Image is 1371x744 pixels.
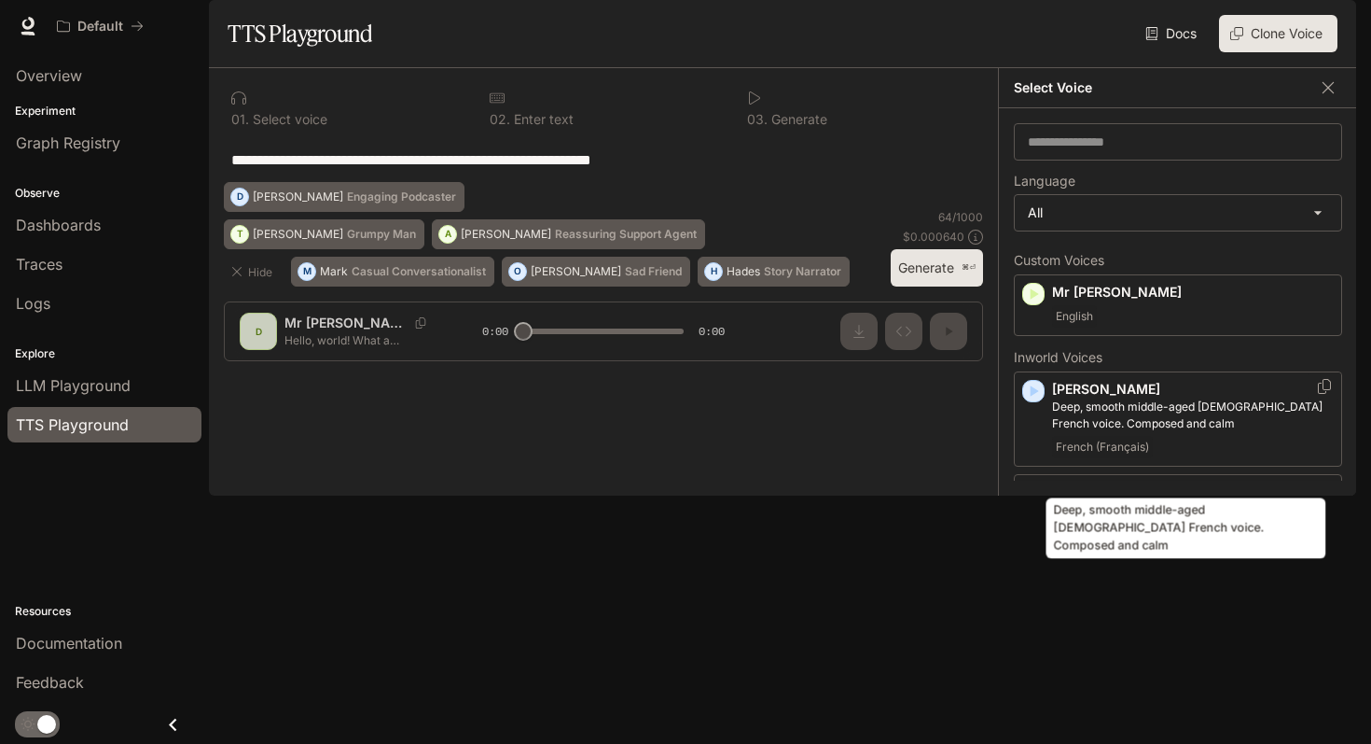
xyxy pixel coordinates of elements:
p: Generate [768,113,827,126]
div: All [1015,195,1341,231]
p: Enter text [510,113,574,126]
span: French (Français) [1052,436,1153,458]
p: Grumpy Man [347,229,416,240]
button: O[PERSON_NAME]Sad Friend [502,257,690,287]
p: Select voice [249,113,327,126]
p: Engaging Podcaster [347,191,456,203]
button: Hide [224,257,284,287]
div: M [298,257,315,287]
button: MMarkCasual Conversationalist [291,257,494,287]
span: English [1052,305,1097,328]
p: Deep, smooth middle-aged male French voice. Composed and calm [1052,399,1334,432]
p: Inworld Voices [1014,351,1342,364]
p: Story Narrator [764,266,841,277]
p: Sad Friend [625,266,682,277]
button: Clone Voice [1219,15,1337,52]
div: D [231,182,248,212]
p: [PERSON_NAME] [253,191,343,203]
div: A [439,219,456,249]
button: All workspaces [48,7,152,45]
button: D[PERSON_NAME]Engaging Podcaster [224,182,464,212]
a: Docs [1142,15,1204,52]
p: Default [77,19,123,35]
div: H [705,257,722,287]
p: [PERSON_NAME] [1052,380,1334,399]
p: Hades [727,266,760,277]
h1: TTS Playground [228,15,372,52]
button: Copy Voice ID [1315,379,1334,394]
p: Language [1014,175,1075,188]
p: Casual Conversationalist [352,266,486,277]
p: [PERSON_NAME] [253,229,343,240]
p: Mr [PERSON_NAME] [1052,283,1334,302]
p: 0 3 . [747,113,768,126]
div: T [231,219,248,249]
p: 64 / 1000 [938,209,983,225]
button: HHadesStory Narrator [698,257,850,287]
div: Deep, smooth middle-aged [DEMOGRAPHIC_DATA] French voice. Composed and calm [1046,498,1326,559]
button: T[PERSON_NAME]Grumpy Man [224,219,424,249]
p: Reassuring Support Agent [555,229,697,240]
p: Custom Voices [1014,254,1342,267]
p: 0 2 . [490,113,510,126]
p: Mark [320,266,348,277]
button: Generate⌘⏎ [891,249,983,288]
p: 0 1 . [231,113,249,126]
p: [PERSON_NAME] [461,229,551,240]
button: A[PERSON_NAME]Reassuring Support Agent [432,219,705,249]
p: ⌘⏎ [962,262,976,274]
div: O [509,257,526,287]
p: [PERSON_NAME] [531,266,621,277]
